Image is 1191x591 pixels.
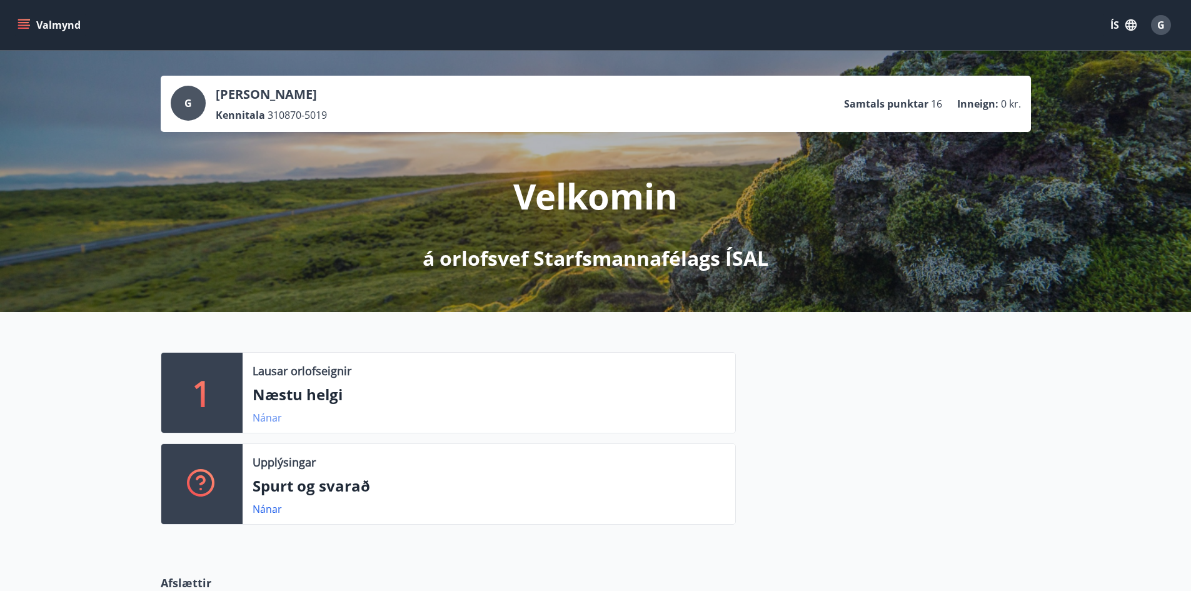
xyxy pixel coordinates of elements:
[268,108,327,122] span: 310870-5019
[253,363,351,379] p: Lausar orlofseignir
[253,454,316,470] p: Upplýsingar
[1146,10,1176,40] button: G
[931,97,942,111] span: 16
[253,384,725,405] p: Næstu helgi
[15,14,86,36] button: menu
[253,475,725,497] p: Spurt og svarað
[957,97,998,111] p: Inneign :
[184,96,192,110] span: G
[513,172,678,220] p: Velkomin
[423,245,768,272] p: á orlofsvef Starfsmannafélags ÍSAL
[216,86,327,103] p: [PERSON_NAME]
[161,575,1031,591] p: Afslættir
[1001,97,1021,111] span: 0 kr.
[253,411,282,425] a: Nánar
[844,97,928,111] p: Samtals punktar
[1103,14,1143,36] button: ÍS
[253,502,282,516] a: Nánar
[192,369,212,417] p: 1
[216,108,265,122] p: Kennitala
[1157,18,1165,32] span: G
